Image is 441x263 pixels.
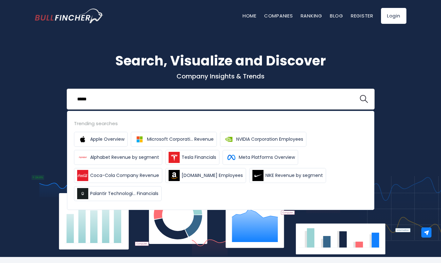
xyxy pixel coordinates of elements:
[265,172,323,179] span: NIKE Revenue by segment
[90,190,158,197] span: Palantir Technologi... Financials
[90,172,159,179] span: Coca-Cola Company Revenue
[74,186,162,201] a: Palantir Technologi... Financials
[35,9,104,23] img: Bullfincher logo
[35,122,406,129] p: What's trending
[239,154,295,161] span: Meta Platforms Overview
[301,12,322,19] a: Ranking
[165,150,219,165] a: Tesla Financials
[264,12,293,19] a: Companies
[147,136,214,143] span: Microsoft Corporati... Revenue
[236,136,303,143] span: NVIDIA Corporation Employees
[182,154,216,161] span: Tesla Financials
[165,168,246,183] a: [DOMAIN_NAME] Employees
[360,95,368,103] img: search icon
[74,132,128,147] a: Apple Overview
[249,168,326,183] a: NIKE Revenue by segment
[330,12,343,19] a: Blog
[220,132,306,147] a: NVIDIA Corporation Employees
[381,8,406,24] a: Login
[35,72,406,80] p: Company Insights & Trends
[74,168,162,183] a: Coca-Cola Company Revenue
[182,172,243,179] span: [DOMAIN_NAME] Employees
[74,120,367,127] div: Trending searches
[351,12,373,19] a: Register
[35,51,406,71] h1: Search, Visualize and Discover
[90,154,159,161] span: Alphabet Revenue by segment
[243,12,257,19] a: Home
[90,136,124,143] span: Apple Overview
[35,9,103,23] a: Go to homepage
[131,132,217,147] a: Microsoft Corporati... Revenue
[223,150,298,165] a: Meta Platforms Overview
[74,150,162,165] a: Alphabet Revenue by segment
